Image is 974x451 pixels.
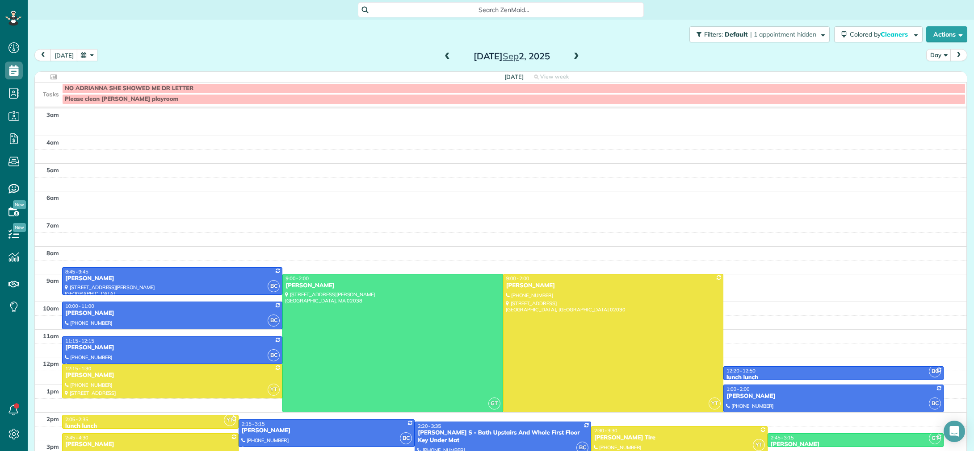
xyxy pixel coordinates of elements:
[46,222,59,229] span: 7am
[268,349,280,361] span: BC
[850,30,911,38] span: Colored by
[65,303,94,309] span: 10:00 - 11:00
[285,275,309,281] span: 9:00 - 2:00
[725,30,748,38] span: Default
[504,73,524,80] span: [DATE]
[285,282,500,290] div: [PERSON_NAME]
[929,365,941,377] span: BC
[43,305,59,312] span: 10am
[929,397,941,410] span: BC
[46,388,59,395] span: 1pm
[65,275,280,282] div: [PERSON_NAME]
[65,344,280,352] div: [PERSON_NAME]
[926,49,951,61] button: Day
[881,30,909,38] span: Cleaners
[46,194,59,201] span: 6am
[46,249,59,257] span: 8am
[65,85,193,92] span: NO ADRIANNA SHE SHOWED ME DR LETTER
[726,374,941,381] div: lunch lunch
[65,310,280,317] div: [PERSON_NAME]
[944,421,965,442] div: Open Intercom Messenger
[65,269,88,275] span: 8:45 - 9:45
[926,26,967,42] button: Actions
[929,432,941,444] span: GT
[689,26,830,42] button: Filters: Default | 1 appointment hidden
[65,338,94,344] span: 11:15 - 12:15
[268,384,280,396] span: YT
[13,223,26,232] span: New
[506,275,529,281] span: 9:00 - 2:00
[268,314,280,327] span: BC
[65,441,236,448] div: [PERSON_NAME]
[685,26,830,42] a: Filters: Default | 1 appointment hidden
[418,423,441,429] span: 2:20 - 3:35
[46,166,59,174] span: 5am
[726,393,941,400] div: [PERSON_NAME]
[46,139,59,146] span: 4am
[242,421,265,427] span: 2:15 - 3:15
[540,73,569,80] span: View week
[268,280,280,292] span: BC
[506,282,721,290] div: [PERSON_NAME]
[400,432,412,444] span: BC
[704,30,723,38] span: Filters:
[750,30,816,38] span: | 1 appointment hidden
[43,332,59,339] span: 11am
[46,111,59,118] span: 3am
[726,368,756,374] span: 12:20 - 12:50
[34,49,51,61] button: prev
[50,49,78,61] button: [DATE]
[594,427,617,434] span: 2:30 - 3:30
[65,365,91,372] span: 12:15 - 1:30
[46,277,59,284] span: 9am
[726,386,750,392] span: 1:00 - 2:00
[65,416,88,422] span: 2:05 - 2:35
[65,422,236,430] div: lunch lunch
[594,434,765,442] div: [PERSON_NAME] Tire
[46,443,59,450] span: 3pm
[241,427,412,434] div: [PERSON_NAME]
[43,360,59,367] span: 12pm
[456,51,567,61] h2: [DATE] 2, 2025
[46,415,59,422] span: 2pm
[65,434,88,441] span: 2:45 - 4:30
[771,434,794,441] span: 2:45 - 3:15
[709,397,721,410] span: YT
[13,200,26,209] span: New
[503,50,519,62] span: Sep
[753,439,765,451] span: YT
[65,372,280,379] div: [PERSON_NAME]
[488,397,500,410] span: GT
[950,49,967,61] button: next
[65,95,178,103] span: Please clean [PERSON_NAME] playroom
[224,414,236,426] span: YT
[417,429,588,444] div: [PERSON_NAME] S - Bath Upstairs And Whole First Floor Key Under Mat
[834,26,923,42] button: Colored byCleaners
[770,441,941,448] div: [PERSON_NAME]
